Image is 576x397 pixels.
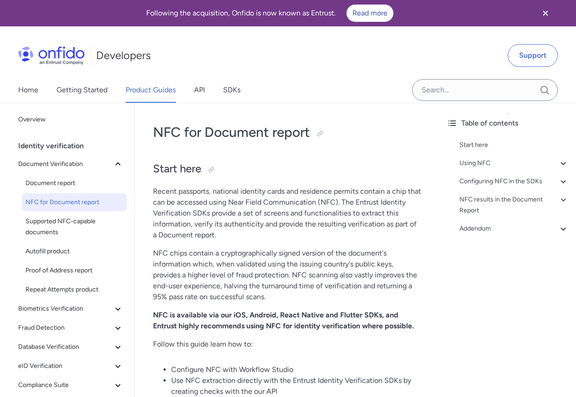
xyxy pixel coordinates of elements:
[412,79,558,101] input: Onfido search input field
[18,303,112,314] span: Biometrics Verification
[18,159,112,170] span: Document Verification
[153,123,421,141] h1: NFC for Document report
[18,342,112,352] span: Database Verification
[25,246,123,257] span: Autofill product
[126,77,176,103] a: Product Guides
[459,140,569,151] a: Start here
[347,5,393,22] a: Read more
[18,114,123,125] span: Overview
[18,46,85,65] img: Onfido Logo
[56,77,107,103] a: Getting Started
[153,311,414,330] strong: NFC is available via our iOS, Android, React Native and Flutter SDKs, and Entrust highly recommen...
[508,44,558,67] a: Support
[22,174,127,192] a: Document report
[25,197,123,208] span: NFC for Document report
[18,380,112,391] span: Compliance Suite
[18,77,38,103] a: Home
[25,216,123,238] span: Supported NFC-capable documents
[447,118,569,129] div: Table of contents
[22,242,127,261] a: Autofill product
[529,2,562,25] button: Close banner
[22,193,127,211] a: NFC for Document report
[153,339,421,350] p: Follow this guide learn how to:
[22,281,127,299] a: Repeat Attempts product
[15,338,127,356] button: Database Verification
[540,8,551,19] svg: Close banner
[15,300,127,318] button: Biometrics Verification
[22,261,127,280] a: Proof of Address report
[11,5,529,22] div: Following the acquisition, Onfido is now known as Entrust.
[459,176,569,187] a: Configuring NFC in the SDKs
[194,77,205,103] a: API
[15,357,127,375] button: eID Verification
[22,212,127,241] a: Supported NFC-capable documents
[96,48,151,63] h1: Developers
[15,155,127,173] button: Document Verification
[18,322,112,333] span: Fraud Detection
[223,77,240,103] a: SDKs
[153,161,421,177] h2: Start here
[18,137,131,155] div: Identity verification
[25,265,123,276] span: Proof of Address report
[18,361,112,372] span: eID Verification
[15,376,127,394] button: Compliance Suite
[171,364,421,375] li: Configure NFC with Workflow Studio
[459,158,569,169] a: Using NFC
[15,319,127,337] button: Fraud Detection
[25,178,123,189] span: Document report
[15,111,127,129] a: Overview
[25,284,123,295] span: Repeat Attempts product
[459,194,569,216] a: NFC results in the Document Report
[459,223,569,234] a: Addendum
[153,248,421,302] p: NFC chips contain a cryptographically signed version of the document's information which, when va...
[171,375,421,397] li: Use NFC extraction directly with the Entrust Identity Verification SDKs by creating checks with t...
[153,186,421,241] p: Recent passports, national identity cards and residence permits contain a chip that can be access...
